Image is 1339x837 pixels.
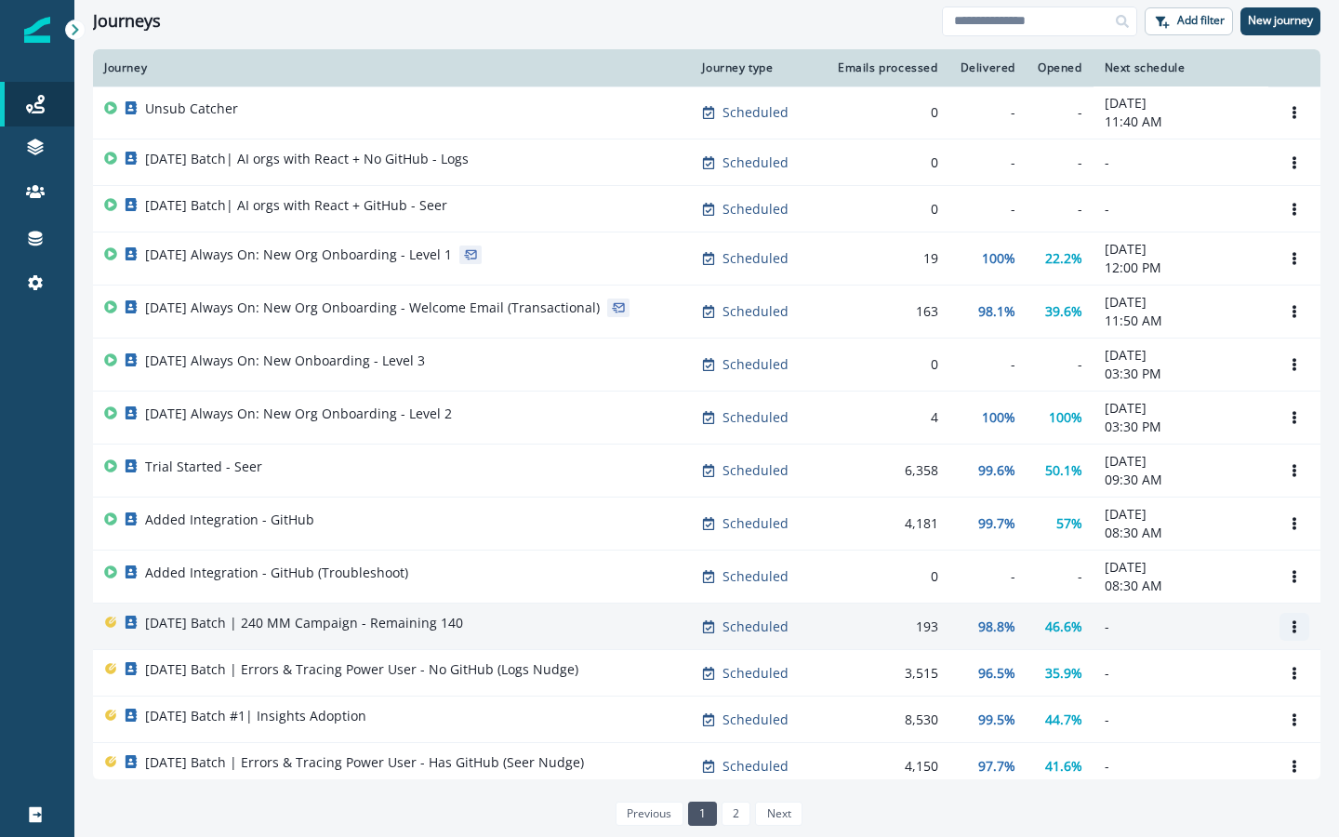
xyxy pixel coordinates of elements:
div: 0 [835,567,938,586]
p: Added Integration - GitHub (Troubleshoot) [145,564,408,582]
p: 22.2% [1045,249,1082,268]
p: [DATE] [1105,293,1257,312]
p: New journey [1248,14,1313,27]
button: Options [1279,613,1309,641]
p: - [1105,664,1257,683]
button: Options [1279,245,1309,272]
button: Options [1279,563,1309,591]
p: Scheduled [723,153,789,172]
div: Opened [1038,60,1082,75]
div: Next schedule [1105,60,1257,75]
div: 0 [835,200,938,219]
a: Unsub CatcherScheduled0--[DATE]11:40 AMOptions [93,86,1320,139]
div: 19 [835,249,938,268]
button: Options [1279,706,1309,734]
div: 8,530 [835,711,938,729]
div: 163 [835,302,938,321]
div: - [1038,567,1082,586]
button: Options [1279,99,1309,126]
a: Page 2 [722,802,750,826]
a: Trial Started - SeerScheduled6,35899.6%50.1%[DATE]09:30 AMOptions [93,445,1320,498]
p: Scheduled [723,664,789,683]
p: 08:30 AM [1105,577,1257,595]
button: Options [1279,195,1309,223]
p: [DATE] Always On: New Org Onboarding - Level 1 [145,246,452,264]
button: Options [1279,351,1309,379]
div: - [961,153,1015,172]
p: 100% [982,408,1015,427]
a: [DATE] Batch | Errors & Tracing Power User - Has GitHub (Seer Nudge)Scheduled4,15097.7%41.6%-Options [93,743,1320,790]
p: Trial Started - Seer [145,458,262,476]
p: [DATE] [1105,240,1257,259]
p: Scheduled [723,302,789,321]
div: 0 [835,355,938,374]
a: [DATE] Batch| AI orgs with React + No GitHub - LogsScheduled0---Options [93,139,1320,186]
div: 4,181 [835,514,938,533]
div: 4,150 [835,757,938,776]
a: Next page [755,802,802,826]
button: Options [1279,298,1309,325]
p: 100% [982,249,1015,268]
p: 08:30 AM [1105,524,1257,542]
a: [DATE] Always On: New Org Onboarding - Welcome Email (Transactional)Scheduled16398.1%39.6%[DATE]1... [93,286,1320,339]
p: 11:50 AM [1105,312,1257,330]
p: 50.1% [1045,461,1082,480]
p: [DATE] Batch | Errors & Tracing Power User - Has GitHub (Seer Nudge) [145,753,584,772]
div: - [961,103,1015,122]
p: 39.6% [1045,302,1082,321]
p: 12:00 PM [1105,259,1257,277]
p: 03:30 PM [1105,365,1257,383]
p: [DATE] Always On: New Org Onboarding - Welcome Email (Transactional) [145,299,600,317]
div: - [961,200,1015,219]
p: Scheduled [723,355,789,374]
a: Added Integration - GitHub (Troubleshoot)Scheduled0--[DATE]08:30 AMOptions [93,551,1320,604]
div: Journey type [702,60,812,75]
p: 97.7% [978,757,1015,776]
div: - [961,355,1015,374]
p: [DATE] Batch| AI orgs with React + GitHub - Seer [145,196,447,215]
p: [DATE] Always On: New Org Onboarding - Level 2 [145,405,452,423]
a: [DATE] Batch| AI orgs with React + GitHub - SeerScheduled0---Options [93,186,1320,232]
div: 0 [835,103,938,122]
div: - [1038,200,1082,219]
p: - [1105,757,1257,776]
div: 4 [835,408,938,427]
div: - [1038,355,1082,374]
p: - [1105,618,1257,636]
p: Scheduled [723,618,789,636]
a: [DATE] Always On: New Onboarding - Level 3Scheduled0--[DATE]03:30 PMOptions [93,339,1320,392]
a: Added Integration - GitHubScheduled4,18199.7%57%[DATE]08:30 AMOptions [93,498,1320,551]
div: - [961,567,1015,586]
div: - [1038,103,1082,122]
a: [DATE] Batch #1| Insights AdoptionScheduled8,53099.5%44.7%-Options [93,697,1320,743]
p: [DATE] Batch #1| Insights Adoption [145,707,366,725]
p: 100% [1049,408,1082,427]
p: [DATE] Batch| AI orgs with React + No GitHub - Logs [145,150,469,168]
p: [DATE] Batch | Errors & Tracing Power User - No GitHub (Logs Nudge) [145,660,578,679]
p: Scheduled [723,103,789,122]
p: [DATE] [1105,399,1257,418]
p: Scheduled [723,408,789,427]
img: Inflection [24,17,50,43]
p: Scheduled [723,514,789,533]
p: - [1105,153,1257,172]
p: Scheduled [723,200,789,219]
p: 44.7% [1045,711,1082,729]
button: Options [1279,404,1309,432]
ul: Pagination [611,802,802,826]
p: Scheduled [723,757,789,776]
p: 57% [1056,514,1082,533]
p: 09:30 AM [1105,471,1257,489]
p: Unsub Catcher [145,100,238,118]
p: 99.5% [978,711,1015,729]
p: Add filter [1177,14,1225,27]
a: Page 1 is your current page [688,802,717,826]
div: 3,515 [835,664,938,683]
a: [DATE] Always On: New Org Onboarding - Level 1Scheduled19100%22.2%[DATE]12:00 PMOptions [93,232,1320,286]
button: Options [1279,510,1309,538]
p: 41.6% [1045,757,1082,776]
p: [DATE] [1105,505,1257,524]
button: Options [1279,149,1309,177]
p: 35.9% [1045,664,1082,683]
button: Options [1279,752,1309,780]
